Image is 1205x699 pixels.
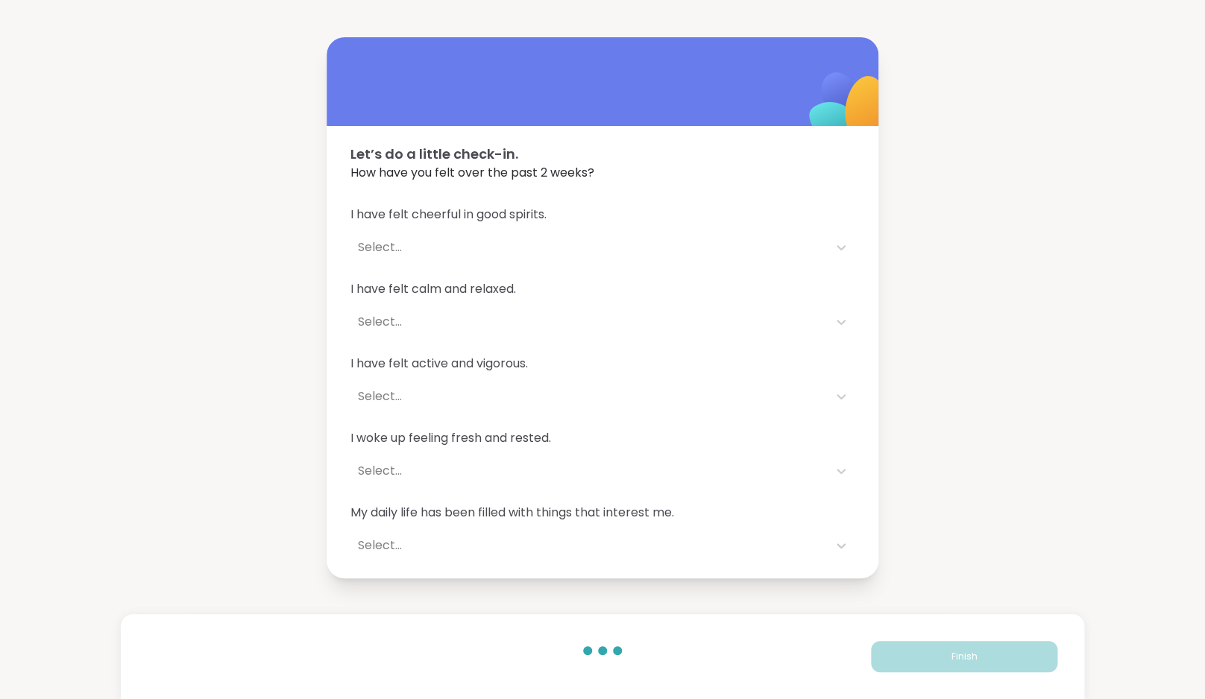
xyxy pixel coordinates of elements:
[350,280,855,298] span: I have felt calm and relaxed.
[350,355,855,373] span: I have felt active and vigorous.
[358,313,820,331] div: Select...
[350,504,855,522] span: My daily life has been filled with things that interest me.
[350,144,855,164] span: Let’s do a little check-in.
[350,164,855,182] span: How have you felt over the past 2 weeks?
[358,537,820,554] div: Select...
[871,641,1057,672] button: Finish
[358,462,820,480] div: Select...
[350,206,855,224] span: I have felt cheerful in good spirits.
[951,650,978,663] span: Finish
[358,388,820,405] div: Select...
[350,429,855,447] span: I woke up feeling fresh and rested.
[774,34,922,182] img: ShareWell Logomark
[358,238,820,256] div: Select...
